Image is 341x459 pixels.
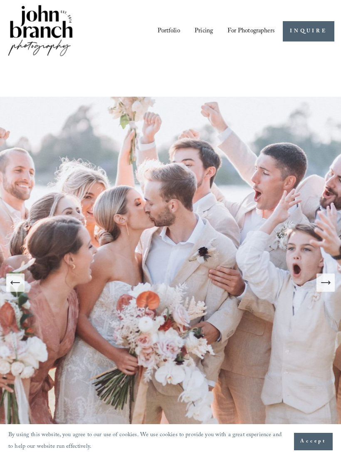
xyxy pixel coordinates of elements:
[195,24,213,38] a: Pricing
[227,24,274,38] a: folder dropdown
[316,273,335,292] button: Next Slide
[8,430,286,453] p: By using this website, you agree to our use of cookies. We use cookies to provide you with a grea...
[227,25,274,38] span: For Photographers
[158,24,180,38] a: Portfolio
[300,437,326,446] span: Accept
[6,273,25,292] button: Previous Slide
[283,21,334,42] a: INQUIRE
[7,3,74,59] img: John Branch IV Photography
[294,433,333,450] button: Accept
